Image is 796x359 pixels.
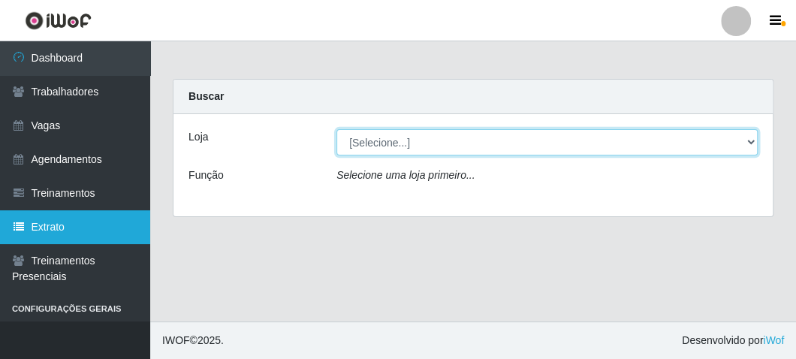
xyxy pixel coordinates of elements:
i: Selecione uma loja primeiro... [336,169,475,181]
label: Função [188,167,224,183]
label: Loja [188,129,208,145]
span: Desenvolvido por [682,333,784,348]
a: iWof [763,334,784,346]
strong: Buscar [188,90,224,102]
img: CoreUI Logo [25,11,92,30]
span: IWOF [162,334,190,346]
span: © 2025 . [162,333,224,348]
